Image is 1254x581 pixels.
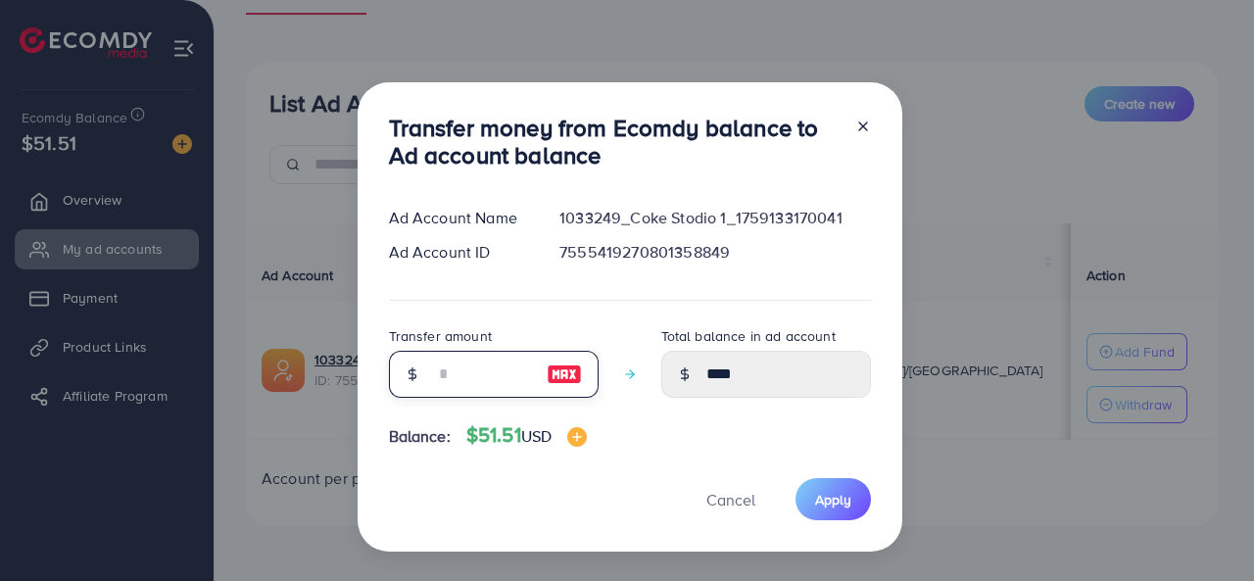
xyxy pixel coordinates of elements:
span: Cancel [706,489,755,510]
div: 1033249_Coke Stodio 1_1759133170041 [544,207,886,229]
span: Balance: [389,425,451,448]
img: image [547,363,582,386]
button: Apply [796,478,871,520]
button: Cancel [682,478,780,520]
label: Transfer amount [389,326,492,346]
label: Total balance in ad account [661,326,836,346]
div: Ad Account Name [373,207,545,229]
span: Apply [815,490,851,509]
div: 7555419270801358849 [544,241,886,264]
iframe: Chat [1171,493,1239,566]
h3: Transfer money from Ecomdy balance to Ad account balance [389,114,840,170]
span: USD [521,425,552,447]
h4: $51.51 [466,423,587,448]
div: Ad Account ID [373,241,545,264]
img: image [567,427,587,447]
